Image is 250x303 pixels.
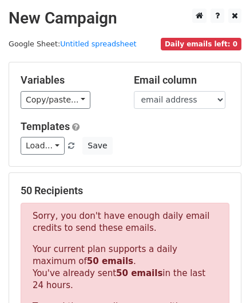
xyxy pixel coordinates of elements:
span: Daily emails left: 0 [161,38,241,50]
button: Save [82,137,112,155]
h2: New Campaign [9,9,241,28]
iframe: Chat Widget [193,248,250,303]
h5: Variables [21,74,117,86]
a: Templates [21,120,70,132]
p: Sorry, you don't have enough daily email credits to send these emails. [33,210,217,234]
h5: 50 Recipients [21,184,229,197]
strong: 50 emails [87,256,133,266]
p: Your current plan supports a daily maximum of . You've already sent in the last 24 hours. [33,243,217,292]
a: Load... [21,137,65,155]
strong: 50 emails [116,268,162,278]
small: Google Sheet: [9,40,137,48]
a: Copy/paste... [21,91,90,109]
a: Untitled spreadsheet [60,40,136,48]
h5: Email column [134,74,230,86]
a: Daily emails left: 0 [161,40,241,48]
